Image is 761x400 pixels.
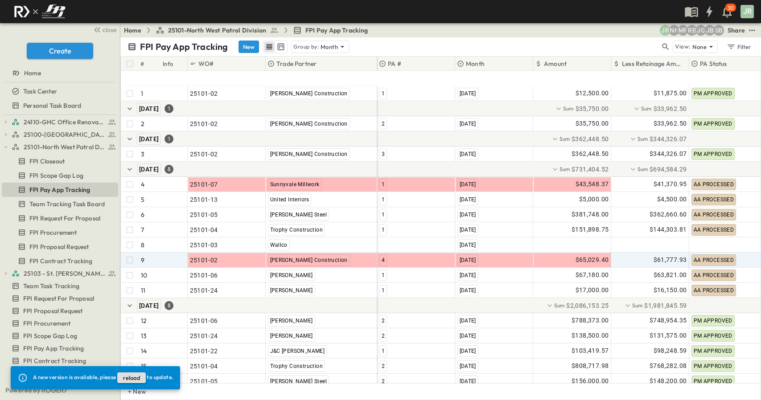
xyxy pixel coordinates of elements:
a: FPI Pay App Tracking [2,342,116,355]
span: AA PROCESSED [694,257,734,263]
span: FPI Proposal Request [29,242,89,251]
span: $694,584.29 [650,165,687,174]
span: 1 [382,212,385,218]
span: $156,000.00 [572,376,609,386]
span: 25101-06 [190,316,218,325]
span: FPI Pay App Tracking [305,26,368,35]
p: 2 [141,119,144,128]
div: 1 [165,104,173,113]
p: Month [321,42,338,51]
span: 25101-24 [190,286,218,295]
span: [DATE] [460,181,476,188]
span: $148,200.00 [650,376,687,386]
span: [PERSON_NAME] Steel [270,378,327,384]
div: Info [161,57,188,71]
span: FPI Scope Gap Log [23,331,77,340]
div: Jeremiah Bailey (jbailey@fpibuilders.com) [704,25,715,36]
p: Sum [559,135,570,143]
span: $808,717.98 [572,361,609,371]
p: 15 [141,362,147,371]
span: Trophy Construction [270,227,323,233]
a: 25101-North West Patrol Division [12,141,116,153]
span: 25101-02 [190,256,218,265]
span: [DATE] [460,212,476,218]
span: 25101-North West Patrol Division [24,143,105,151]
span: 24110-GHC Office Renovations [24,118,105,127]
span: [PERSON_NAME] Construction [270,121,348,127]
div: FPI Request For Proposaltest [2,211,118,225]
p: 8 [141,241,144,249]
span: 25101-05 [190,210,218,219]
a: Team Task Tracking [2,280,116,292]
p: 4 [141,180,144,189]
a: FPI Closeout [2,155,116,167]
span: [DATE] [460,196,476,203]
div: FPI Proposal Requesttest [2,240,118,254]
p: + New [128,387,133,396]
button: New [239,41,259,53]
span: [PERSON_NAME] [270,287,313,294]
div: Info [163,51,173,76]
p: Sum [554,302,565,309]
div: FPI Closeouttest [2,154,118,168]
span: $98,248.59 [654,346,687,356]
p: Month [466,59,485,68]
span: Home [24,69,41,78]
span: $362,660.60 [650,209,687,220]
span: $103,419.57 [572,346,609,356]
div: FPI Procurementtest [2,316,118,331]
span: $11,875.00 [654,88,687,98]
span: [PERSON_NAME] [270,318,313,324]
p: 1 [141,89,143,98]
div: Filter [726,42,752,52]
span: $12,500.00 [576,88,609,98]
p: Amount [544,59,567,68]
span: [DATE] [460,257,476,263]
span: [DATE] [460,378,476,384]
div: Regina Barnett (rbarnett@fpibuilders.com) [687,25,697,36]
div: table view [263,40,288,53]
span: [DATE] [460,363,476,369]
p: 3 [141,150,144,159]
span: AA PROCESSED [694,181,734,188]
span: [DATE] [460,333,476,339]
div: Monica Pruteanu (mpruteanu@fpibuilders.com) [678,25,688,36]
span: FPI Pay App Tracking [23,344,84,353]
div: Team Task Trackingtest [2,279,118,293]
span: $748,954.35 [650,315,687,326]
span: 25101-07 [190,180,218,189]
span: $61,777.93 [654,255,687,265]
a: 25103 - St. [PERSON_NAME] Phase 2 [12,267,116,280]
div: 1 [165,135,173,143]
span: 1 [382,272,385,278]
a: Personal Task Board [2,99,116,112]
span: $362,448.50 [572,149,609,159]
a: 25100-Vanguard Prep School [12,128,116,141]
span: AA PROCESSED [694,287,734,294]
a: FPI Closeout [2,367,116,380]
p: 14 [141,347,147,355]
span: PM APPROVED [694,363,732,369]
div: FPI Pay App Trackingtest [2,341,118,355]
span: $65,029.40 [576,255,609,265]
a: Task Center [2,85,116,98]
span: Team Tracking Task Board [29,200,105,208]
span: 25101-02 [190,150,218,159]
span: 1 [382,348,385,354]
div: 24110-GHC Office Renovationstest [2,115,118,129]
span: AA PROCESSED [694,227,734,233]
span: 25101-06 [190,271,218,280]
span: [PERSON_NAME] [270,333,313,339]
p: Sum [638,165,648,173]
nav: breadcrumbs [124,26,374,35]
span: FPI Request For Proposal [23,294,94,303]
span: PM APPROVED [694,90,732,97]
span: FPI Contract Tracking [23,356,86,365]
span: $67,180.00 [576,270,609,280]
span: Task Center [23,87,57,96]
span: $362,448.50 [572,135,609,143]
span: 4 [382,257,385,263]
p: Sum [632,302,643,309]
span: PM APPROVED [694,333,732,339]
span: $43,548.37 [576,179,609,189]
